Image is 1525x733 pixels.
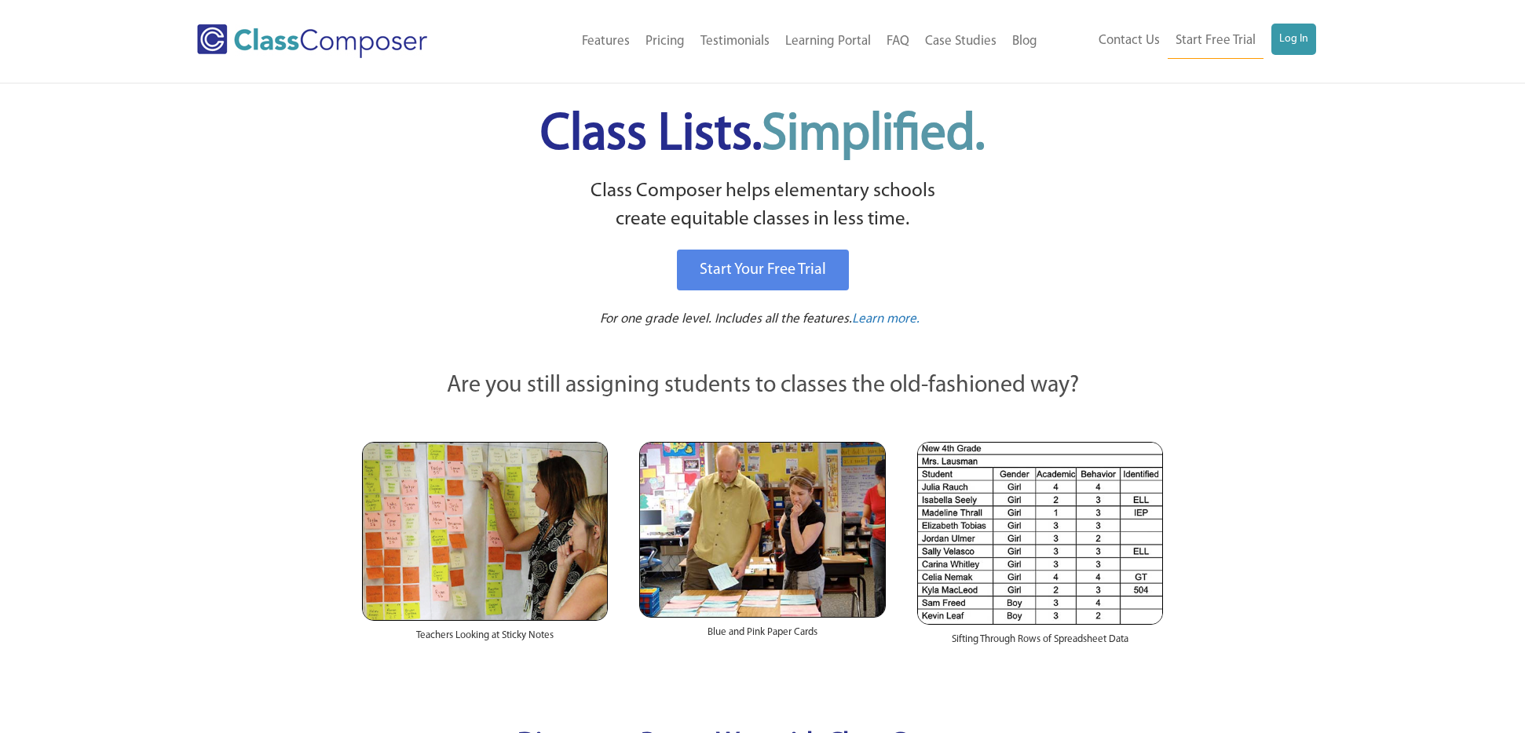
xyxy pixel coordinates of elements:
[1168,24,1264,59] a: Start Free Trial
[540,110,985,161] span: Class Lists.
[574,24,638,59] a: Features
[852,312,920,326] span: Learn more.
[693,24,777,59] a: Testimonials
[639,442,885,617] img: Blue and Pink Paper Cards
[700,262,826,278] span: Start Your Free Trial
[362,369,1163,403] p: Are you still assigning students to classes the old-fashioned way?
[492,24,1045,59] nav: Header Menu
[1271,24,1316,55] a: Log In
[917,442,1163,625] img: Spreadsheets
[677,250,849,290] a: Start Your Free Trial
[917,625,1163,662] div: Sifting Through Rows of Spreadsheet Data
[777,24,879,59] a: Learning Portal
[917,24,1004,59] a: Case Studies
[879,24,917,59] a: FAQ
[600,312,852,326] span: For one grade level. Includes all the features.
[360,177,1165,235] p: Class Composer helps elementary schools create equitable classes in less time.
[638,24,693,59] a: Pricing
[362,442,608,621] img: Teachers Looking at Sticky Notes
[362,621,608,658] div: Teachers Looking at Sticky Notes
[1091,24,1168,58] a: Contact Us
[197,24,427,58] img: Class Composer
[852,310,920,330] a: Learn more.
[762,110,985,161] span: Simplified.
[1004,24,1045,59] a: Blog
[639,618,885,655] div: Blue and Pink Paper Cards
[1045,24,1316,59] nav: Header Menu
